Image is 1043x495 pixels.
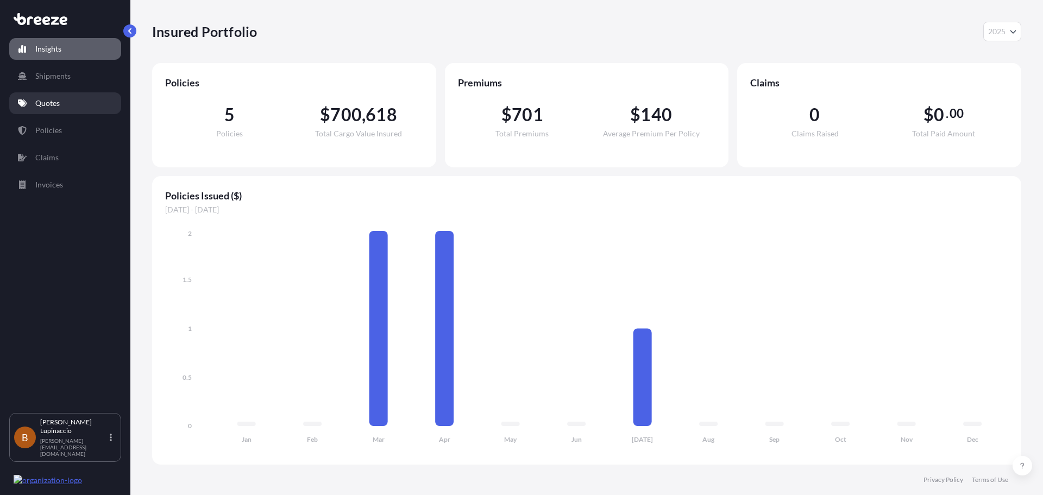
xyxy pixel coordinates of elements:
p: Insights [35,43,61,54]
span: Policies Issued ($) [165,189,1008,202]
a: Privacy Policy [923,475,963,484]
span: Premiums [458,76,716,89]
p: Shipments [35,71,71,82]
span: Total Cargo Value Insured [315,130,402,137]
span: 140 [640,106,672,123]
span: B [22,432,28,443]
tspan: Mar [373,435,385,443]
tspan: Jun [571,435,582,443]
span: . [946,109,948,118]
button: Year Selector [983,22,1021,41]
a: Invoices [9,174,121,196]
span: [DATE] - [DATE] [165,204,1008,215]
span: 2025 [988,26,1006,37]
span: $ [501,106,512,123]
a: Claims [9,147,121,168]
tspan: Sep [769,435,780,443]
a: Terms of Use [972,475,1008,484]
span: Policies [216,130,243,137]
tspan: Oct [835,435,846,443]
span: 700 [330,106,362,123]
a: Insights [9,38,121,60]
span: , [362,106,366,123]
span: 618 [366,106,397,123]
tspan: Apr [439,435,450,443]
tspan: [DATE] [632,435,653,443]
span: Claims [750,76,1008,89]
tspan: 0.5 [183,373,192,381]
tspan: Nov [901,435,913,443]
p: Claims [35,152,59,163]
span: 701 [512,106,543,123]
tspan: Dec [967,435,978,443]
span: 5 [224,106,235,123]
span: Total Paid Amount [912,130,975,137]
a: Shipments [9,65,121,87]
tspan: May [504,435,517,443]
tspan: Jan [242,435,252,443]
p: Quotes [35,98,60,109]
span: Total Premiums [495,130,549,137]
p: Policies [35,125,62,136]
tspan: 1.5 [183,275,192,284]
tspan: Feb [307,435,318,443]
tspan: 0 [188,422,192,430]
span: $ [320,106,330,123]
span: 00 [950,109,964,118]
span: 0 [809,106,820,123]
a: Quotes [9,92,121,114]
span: Policies [165,76,423,89]
tspan: 2 [188,229,192,237]
span: 0 [934,106,944,123]
img: organization-logo [14,475,82,486]
span: $ [630,106,640,123]
p: Insured Portfolio [152,23,257,40]
p: Invoices [35,179,63,190]
tspan: Aug [702,435,715,443]
tspan: 1 [188,324,192,333]
span: Claims Raised [791,130,839,137]
span: $ [923,106,934,123]
a: Policies [9,120,121,141]
p: [PERSON_NAME] Lupinaccio [40,418,108,435]
p: [PERSON_NAME][EMAIL_ADDRESS][DOMAIN_NAME] [40,437,108,457]
span: Average Premium Per Policy [603,130,700,137]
